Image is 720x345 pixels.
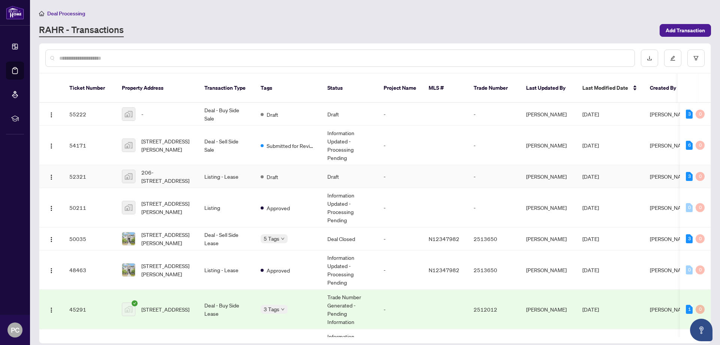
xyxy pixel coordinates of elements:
span: Approved [267,266,290,274]
span: [STREET_ADDRESS][PERSON_NAME] [141,137,192,154]
span: [DATE] [582,173,599,180]
td: - [468,126,520,165]
td: 2513650 [468,250,520,290]
span: PC [11,325,19,335]
td: - [378,290,423,329]
span: 206-[STREET_ADDRESS] [141,168,192,185]
div: 0 [696,110,705,119]
button: Logo [45,303,57,315]
span: [STREET_ADDRESS] [141,305,189,313]
td: [PERSON_NAME] [520,250,576,290]
button: Add Transaction [660,24,711,37]
span: [DATE] [582,204,599,211]
button: Open asap [690,319,712,341]
td: 50035 [63,227,116,250]
button: edit [664,50,681,67]
span: edit [670,56,675,61]
th: Trade Number [468,74,520,103]
td: Deal - Sell Side Sale [198,126,255,165]
img: Logo [48,205,54,211]
span: [PERSON_NAME] [650,267,690,273]
span: [DATE] [582,235,599,242]
span: [PERSON_NAME] [650,306,690,313]
span: download [647,56,652,61]
th: Last Updated By [520,74,576,103]
div: 6 [686,141,693,150]
td: [PERSON_NAME] [520,103,576,126]
td: Trade Number Generated - Pending Information [321,290,378,329]
button: Logo [45,170,57,182]
img: Logo [48,307,54,313]
div: 0 [696,172,705,181]
td: Draft [321,165,378,188]
img: logo [6,6,24,20]
button: filter [687,50,705,67]
td: - [378,250,423,290]
span: Last Modified Date [582,84,628,92]
button: Logo [45,108,57,120]
th: Property Address [116,74,198,103]
span: Approved [267,204,290,212]
th: Ticket Number [63,74,116,103]
th: Project Name [378,74,423,103]
td: Deal - Buy Side Lease [198,290,255,329]
td: [PERSON_NAME] [520,290,576,329]
span: - [141,110,143,118]
span: Draft [267,110,278,119]
th: Tags [255,74,321,103]
td: Information Updated - Processing Pending [321,188,378,227]
span: 5 Tags [264,234,279,243]
td: Deal - Sell Side Lease [198,227,255,250]
td: - [378,227,423,250]
a: RAHR - Transactions [39,24,124,37]
img: Logo [48,143,54,149]
td: 55222 [63,103,116,126]
span: [PERSON_NAME] [650,173,690,180]
div: 0 [696,265,705,274]
span: N12347982 [429,267,459,273]
td: Information Updated - Processing Pending [321,126,378,165]
td: [PERSON_NAME] [520,165,576,188]
div: 1 [686,305,693,314]
div: 3 [686,172,693,181]
td: [PERSON_NAME] [520,188,576,227]
th: Transaction Type [198,74,255,103]
span: Deal Processing [47,10,85,17]
span: [DATE] [582,306,599,313]
span: check-circle [132,300,138,306]
td: 52321 [63,165,116,188]
img: Logo [48,268,54,274]
td: - [468,188,520,227]
img: thumbnail-img [122,108,135,121]
span: [PERSON_NAME] [650,204,690,211]
button: download [641,50,658,67]
td: - [378,103,423,126]
th: Last Modified Date [576,74,644,103]
td: - [378,126,423,165]
span: N12347982 [429,235,459,242]
td: 50211 [63,188,116,227]
td: Draft [321,103,378,126]
img: Logo [48,112,54,118]
span: filter [693,56,699,61]
button: Logo [45,233,57,245]
img: thumbnail-img [122,264,135,276]
td: 2513650 [468,227,520,250]
img: thumbnail-img [122,139,135,152]
img: thumbnail-img [122,303,135,316]
span: [DATE] [582,267,599,273]
div: 0 [696,234,705,243]
span: [DATE] [582,142,599,149]
div: 0 [696,305,705,314]
span: 3 Tags [264,305,279,313]
img: thumbnail-img [122,170,135,183]
div: 0 [686,265,693,274]
td: - [468,103,520,126]
span: [STREET_ADDRESS][PERSON_NAME] [141,231,192,247]
td: 45291 [63,290,116,329]
img: thumbnail-img [122,232,135,245]
div: 0 [696,141,705,150]
div: 0 [696,203,705,212]
span: [PERSON_NAME] [650,111,690,118]
th: Created By [644,74,689,103]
